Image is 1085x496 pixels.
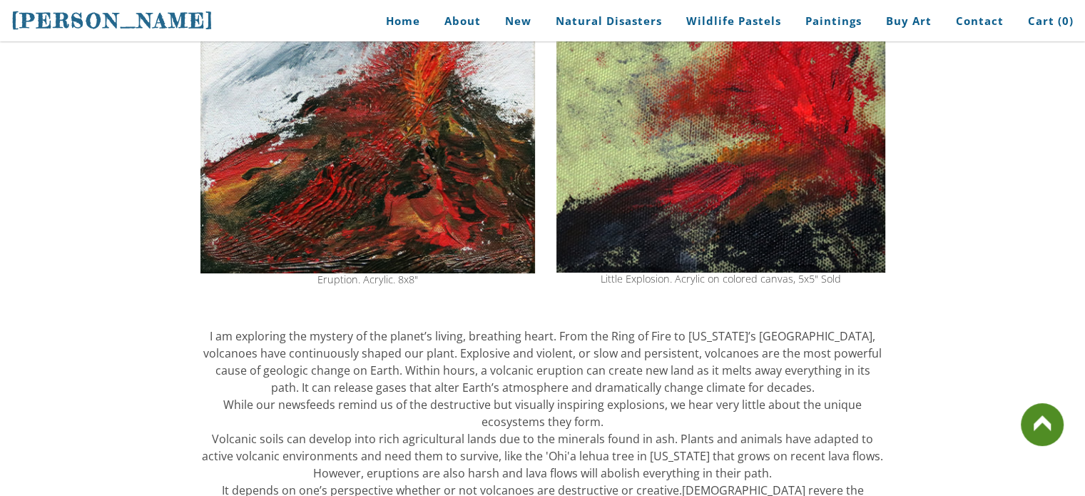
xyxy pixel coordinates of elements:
[11,7,214,34] a: [PERSON_NAME]
[545,5,673,37] a: Natural Disasters
[202,431,883,481] span: Volcanic soils can develop into rich agricultural lands due to the minerals found in ash. Plants ...
[365,5,431,37] a: Home
[200,275,535,285] div: Eruption. Acrylic. 8x8"
[556,274,885,284] div: Little Explosion. Acrylic on colored canvas, 5x5" Sold
[494,5,542,37] a: New
[795,5,872,37] a: Paintings
[875,5,942,37] a: Buy Art
[1017,5,1074,37] a: Cart (0)
[434,5,491,37] a: About
[223,397,862,430] span: While our newsfeeds remind us of the destructive but visually inspiring explosions, we hear very ...
[945,5,1014,37] a: Contact
[11,9,214,33] span: [PERSON_NAME]
[676,5,792,37] a: Wildlife Pastels
[1062,14,1069,28] span: 0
